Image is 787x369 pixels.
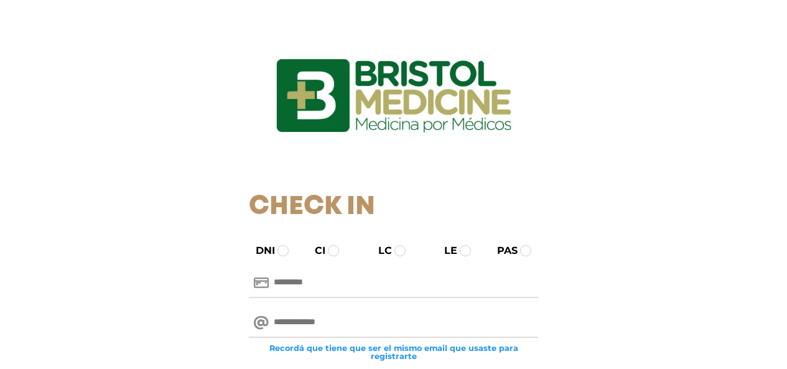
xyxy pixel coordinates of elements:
label: DNI [244,243,275,258]
small: Recordá que tiene que ser el mismo email que usaste para registrarte [249,344,538,360]
label: PAS [486,243,518,258]
h1: Check In [249,192,538,223]
label: LE [433,243,457,258]
label: LC [367,243,392,258]
img: logo_ingresarbristol.jpg [226,15,562,177]
label: CI [304,243,325,258]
